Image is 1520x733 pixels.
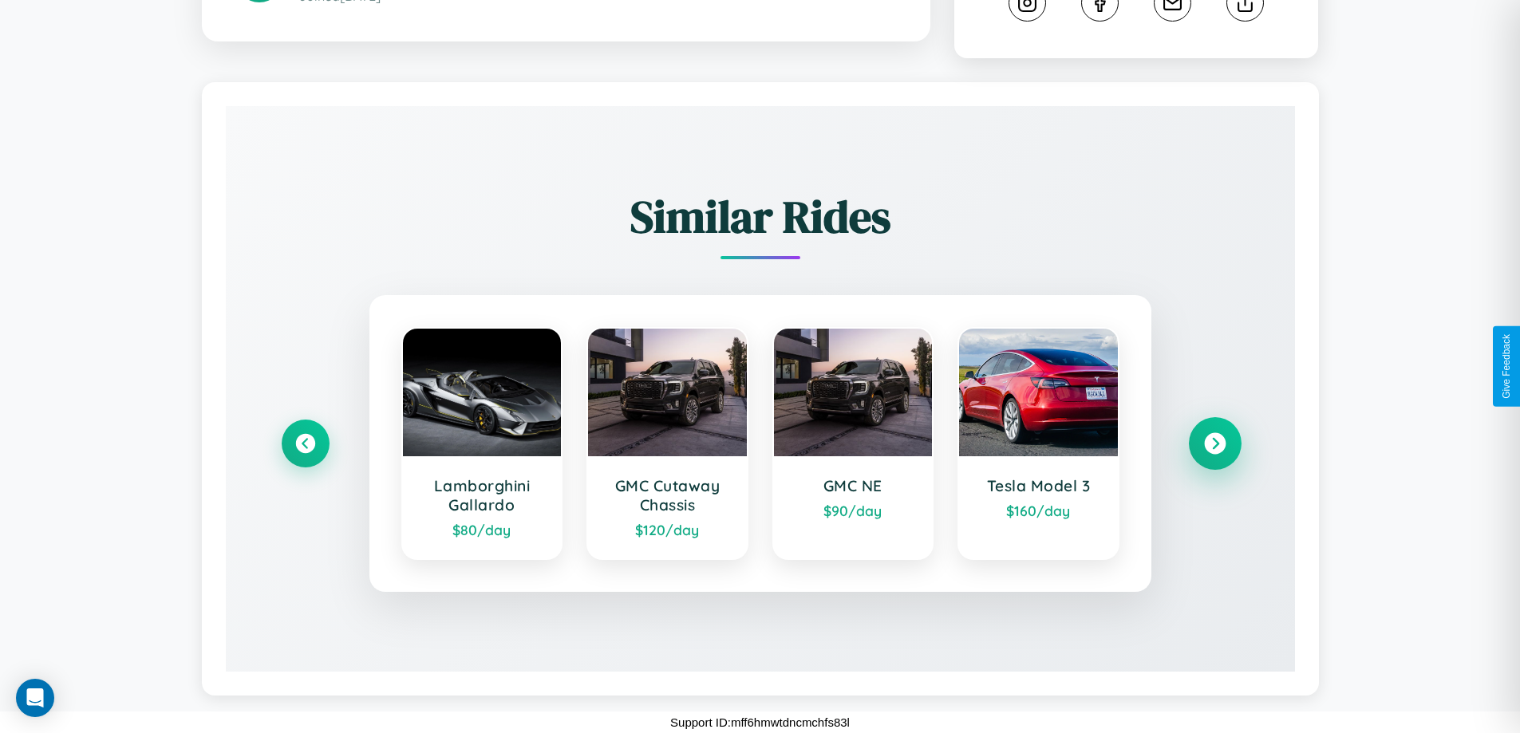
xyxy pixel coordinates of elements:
[957,327,1119,560] a: Tesla Model 3$160/day
[419,521,546,538] div: $ 80 /day
[604,476,731,514] h3: GMC Cutaway Chassis
[772,327,934,560] a: GMC NE$90/day
[975,476,1102,495] h3: Tesla Model 3
[1501,334,1512,399] div: Give Feedback
[975,502,1102,519] div: $ 160 /day
[790,502,917,519] div: $ 90 /day
[586,327,748,560] a: GMC Cutaway Chassis$120/day
[604,521,731,538] div: $ 120 /day
[670,711,850,733] p: Support ID: mff6hmwtdncmchfs83l
[419,476,546,514] h3: Lamborghini Gallardo
[790,476,917,495] h3: GMC NE
[282,186,1239,247] h2: Similar Rides
[401,327,563,560] a: Lamborghini Gallardo$80/day
[16,679,54,717] div: Open Intercom Messenger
